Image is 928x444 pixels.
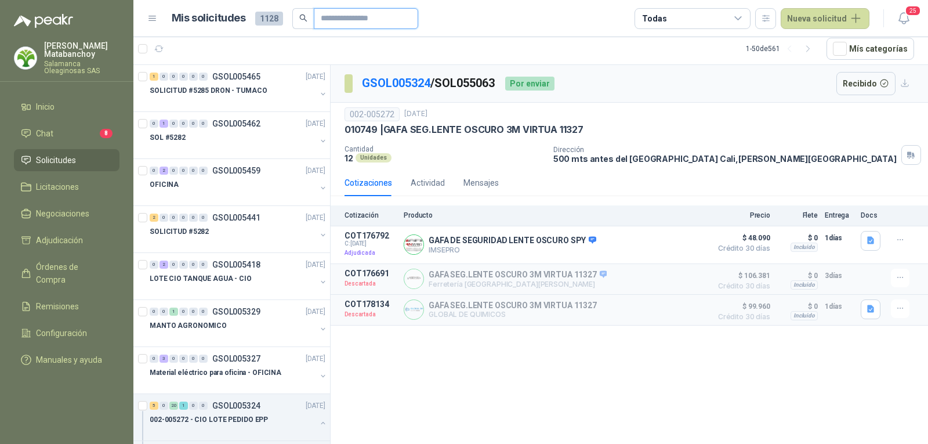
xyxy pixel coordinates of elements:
[299,14,307,22] span: search
[159,355,168,363] div: 3
[14,349,119,371] a: Manuales y ayuda
[14,322,119,344] a: Configuración
[199,308,208,316] div: 0
[14,14,73,28] img: Logo peakr
[712,269,770,283] span: $ 106.381
[14,203,119,225] a: Negociaciones
[36,207,89,220] span: Negociaciones
[159,261,168,269] div: 2
[179,308,188,316] div: 0
[791,280,818,290] div: Incluido
[356,153,391,163] div: Unidades
[36,261,108,286] span: Órdenes de Compra
[781,8,869,29] button: Nueva solicitud
[345,231,397,240] p: COT176792
[14,47,37,69] img: Company Logo
[212,167,260,175] p: GSOL005459
[306,353,325,364] p: [DATE]
[150,214,158,222] div: 2
[345,247,397,259] p: Adjudicada
[429,301,597,310] p: GAFA SEG.LENTE OSCURO 3M VIRTUA 11327
[212,308,260,316] p: GSOL005329
[159,167,168,175] div: 2
[14,122,119,145] a: Chat8
[179,261,188,269] div: 0
[345,309,397,320] p: Descartada
[712,231,770,245] span: $ 48.090
[791,311,818,320] div: Incluido
[150,308,158,316] div: 0
[362,76,430,90] a: GSOL005324
[212,402,260,410] p: GSOL005324
[159,214,168,222] div: 0
[777,211,818,219] p: Flete
[212,261,260,269] p: GSOL005418
[345,269,397,278] p: COT176691
[345,107,400,121] div: 002-005272
[199,167,208,175] div: 0
[150,70,328,107] a: 1 0 0 0 0 0 GSOL005465[DATE] SOLICITUD #5285 DRON - TUMACO
[14,229,119,251] a: Adjudicación
[404,269,423,288] img: Company Logo
[189,355,198,363] div: 0
[169,308,178,316] div: 1
[179,214,188,222] div: 0
[199,73,208,81] div: 0
[189,308,198,316] div: 0
[150,226,209,237] p: SOLICITUD #5282
[169,261,178,269] div: 0
[825,211,854,219] p: Entrega
[212,120,260,128] p: GSOL005462
[44,42,119,58] p: [PERSON_NAME] Matabanchoy
[179,120,188,128] div: 0
[189,167,198,175] div: 0
[150,73,158,81] div: 1
[169,402,178,410] div: 20
[429,280,607,288] p: Ferretería [GEOGRAPHIC_DATA][PERSON_NAME]
[306,165,325,176] p: [DATE]
[36,327,87,340] span: Configuración
[189,214,198,222] div: 0
[14,149,119,171] a: Solicitudes
[169,355,178,363] div: 0
[172,10,246,27] h1: Mis solicitudes
[212,214,260,222] p: GSOL005441
[150,305,328,342] a: 0 0 1 0 0 0 GSOL005329[DATE] MANTO AGRONOMICO
[36,127,53,140] span: Chat
[150,367,281,378] p: Material eléctrico para oficina - OFICINA
[14,295,119,317] a: Remisiones
[199,402,208,410] div: 0
[36,300,79,313] span: Remisiones
[159,308,168,316] div: 0
[199,261,208,269] div: 0
[306,212,325,223] p: [DATE]
[14,256,119,291] a: Órdenes de Compra
[169,167,178,175] div: 0
[345,176,392,189] div: Cotizaciones
[905,5,921,16] span: 25
[777,269,818,283] p: $ 0
[150,414,268,425] p: 002-005272 - CIO LOTE PEDIDO EPP
[36,100,55,113] span: Inicio
[777,231,818,245] p: $ 0
[150,164,328,201] a: 0 2 0 0 0 0 GSOL005459[DATE] OFICINA
[825,231,854,245] p: 1 días
[825,299,854,313] p: 1 días
[189,120,198,128] div: 0
[345,153,353,163] p: 12
[306,118,325,129] p: [DATE]
[199,355,208,363] div: 0
[826,38,914,60] button: Mís categorías
[14,176,119,198] a: Licitaciones
[791,243,818,252] div: Incluido
[159,402,168,410] div: 0
[825,269,854,283] p: 3 días
[255,12,283,26] span: 1128
[169,73,178,81] div: 0
[553,146,897,154] p: Dirección
[36,353,102,366] span: Manuales y ayuda
[642,12,666,25] div: Todas
[150,320,227,331] p: MANTO AGRONOMICO
[150,273,252,284] p: LOTE CIO TANQUE AGUA - CIO
[777,299,818,313] p: $ 0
